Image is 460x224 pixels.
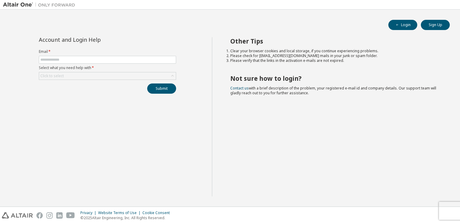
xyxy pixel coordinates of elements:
img: linkedin.svg [56,212,63,219]
img: altair_logo.svg [2,212,33,219]
div: Click to select [39,72,176,80]
a: Contact us [230,86,249,91]
img: instagram.svg [46,212,53,219]
span: with a brief description of the problem, your registered e-mail id and company details. Our suppo... [230,86,436,95]
div: Privacy [80,210,98,215]
p: © 2025 Altair Engineering, Inc. All Rights Reserved. [80,215,173,220]
li: Clear your browser cookies and local storage, if you continue experiencing problems. [230,49,439,53]
button: Sign Up [421,20,450,30]
button: Submit [147,83,176,94]
img: Altair One [3,2,78,8]
label: Email [39,49,176,54]
h2: Other Tips [230,37,439,45]
div: Website Terms of Use [98,210,142,215]
li: Please check for [EMAIL_ADDRESS][DOMAIN_NAME] mails in your junk or spam folder. [230,53,439,58]
button: Login [388,20,417,30]
img: facebook.svg [36,212,43,219]
h2: Not sure how to login? [230,74,439,82]
div: Cookie Consent [142,210,173,215]
li: Please verify that the links in the activation e-mails are not expired. [230,58,439,63]
div: Click to select [40,74,64,78]
div: Account and Login Help [39,37,149,42]
img: youtube.svg [66,212,75,219]
label: Select what you need help with [39,65,176,70]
